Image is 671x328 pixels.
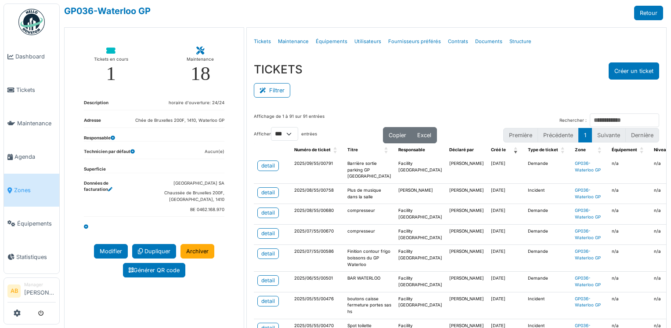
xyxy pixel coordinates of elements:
[257,248,279,259] a: detail
[4,40,59,73] a: Dashboard
[384,143,390,157] span: Titre: Activate to sort
[84,149,135,159] dt: Technicien par défaut
[449,147,474,152] span: Déclaré par
[271,127,298,141] select: Afficherentrées
[395,272,446,292] td: Facility [GEOGRAPHIC_DATA]
[261,209,275,217] div: detail
[24,281,56,300] li: [PERSON_NAME]
[487,272,524,292] td: [DATE]
[191,64,210,84] div: 18
[351,31,385,52] a: Utilisateurs
[395,204,446,224] td: Facility [GEOGRAPHIC_DATA]
[257,275,279,286] a: detail
[106,64,116,84] div: 1
[575,296,601,308] a: GP036-Waterloo GP
[487,245,524,272] td: [DATE]
[395,224,446,244] td: Facility [GEOGRAPHIC_DATA]
[487,157,524,184] td: [DATE]
[205,149,224,155] dd: Aucun(e)
[524,157,571,184] td: Demande
[608,245,650,272] td: n/a
[15,52,56,61] span: Dashboard
[503,128,659,142] nav: pagination
[291,292,344,319] td: 2025/05/55/00476
[446,292,487,319] td: [PERSON_NAME]
[261,297,275,305] div: detail
[291,184,344,204] td: 2025/08/55/00758
[506,31,535,52] a: Structure
[4,174,59,207] a: Zones
[575,208,601,219] a: GP036-Waterloo GP
[291,157,344,184] td: 2025/09/55/00791
[257,187,279,198] a: detail
[333,143,339,157] span: Numéro de ticket: Activate to sort
[395,157,446,184] td: Facility [GEOGRAPHIC_DATA]
[4,73,59,107] a: Tickets
[123,263,185,277] a: Générer QR code
[14,153,56,161] span: Agenda
[261,250,275,258] div: detail
[135,117,224,124] dd: Chée de Bruxelles 200F, 1410, Waterloo GP
[94,55,128,64] div: Tickets en cours
[128,180,224,187] dd: [GEOGRAPHIC_DATA] SA
[575,161,601,172] a: GP036-Waterloo GP
[64,6,151,16] a: GP036-Waterloo GP
[128,190,224,203] dd: Chaussée de Bruxelles 200F, [GEOGRAPHIC_DATA], 1410
[84,180,128,217] dt: Données de facturation
[294,147,331,152] span: Numéro de ticket
[528,147,558,152] span: Type de ticket
[24,281,56,288] div: Manager
[180,244,214,259] a: Archiver
[254,62,303,76] h3: TICKETS
[344,292,395,319] td: boutons caisse fermeture portes sas hs
[609,62,659,80] button: Créer un ticket
[524,184,571,204] td: Incident
[261,162,275,170] div: detail
[4,107,59,140] a: Maintenance
[257,208,279,218] a: detail
[524,245,571,272] td: Demande
[257,296,279,306] a: detail
[84,117,101,128] dt: Adresse
[608,272,650,292] td: n/a
[598,143,603,157] span: Zone: Activate to sort
[524,204,571,224] td: Demande
[608,157,650,184] td: n/a
[487,224,524,244] td: [DATE]
[612,147,637,152] span: Équipement
[575,188,601,199] a: GP036-Waterloo GP
[16,253,56,261] span: Statistiques
[446,224,487,244] td: [PERSON_NAME]
[411,127,437,143] button: Excel
[514,143,519,157] span: Créé le: Activate to remove sorting
[94,244,128,259] a: Modifier
[634,6,663,20] a: Retour
[446,157,487,184] td: [PERSON_NAME]
[261,230,275,237] div: detail
[389,132,406,138] span: Copier
[312,31,351,52] a: Équipements
[487,184,524,204] td: [DATE]
[17,219,56,228] span: Équipements
[274,31,312,52] a: Maintenance
[257,160,279,171] a: detail
[395,184,446,204] td: [PERSON_NAME]
[385,31,444,52] a: Fournisseurs préférés
[344,184,395,204] td: Plus de musique dans la salle
[446,272,487,292] td: [PERSON_NAME]
[261,277,275,284] div: detail
[84,135,115,142] dt: Responsable
[344,204,395,224] td: compresseur
[524,272,571,292] td: Demande
[254,127,317,141] label: Afficher entrées
[446,184,487,204] td: [PERSON_NAME]
[608,292,650,319] td: n/a
[344,224,395,244] td: compresseur
[417,132,431,138] span: Excel
[491,147,506,152] span: Créé le
[4,140,59,174] a: Agenda
[347,147,358,152] span: Titre
[261,189,275,197] div: detail
[169,100,224,106] dd: horaire d'ouverture: 24/24
[640,143,645,157] span: Équipement: Activate to sort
